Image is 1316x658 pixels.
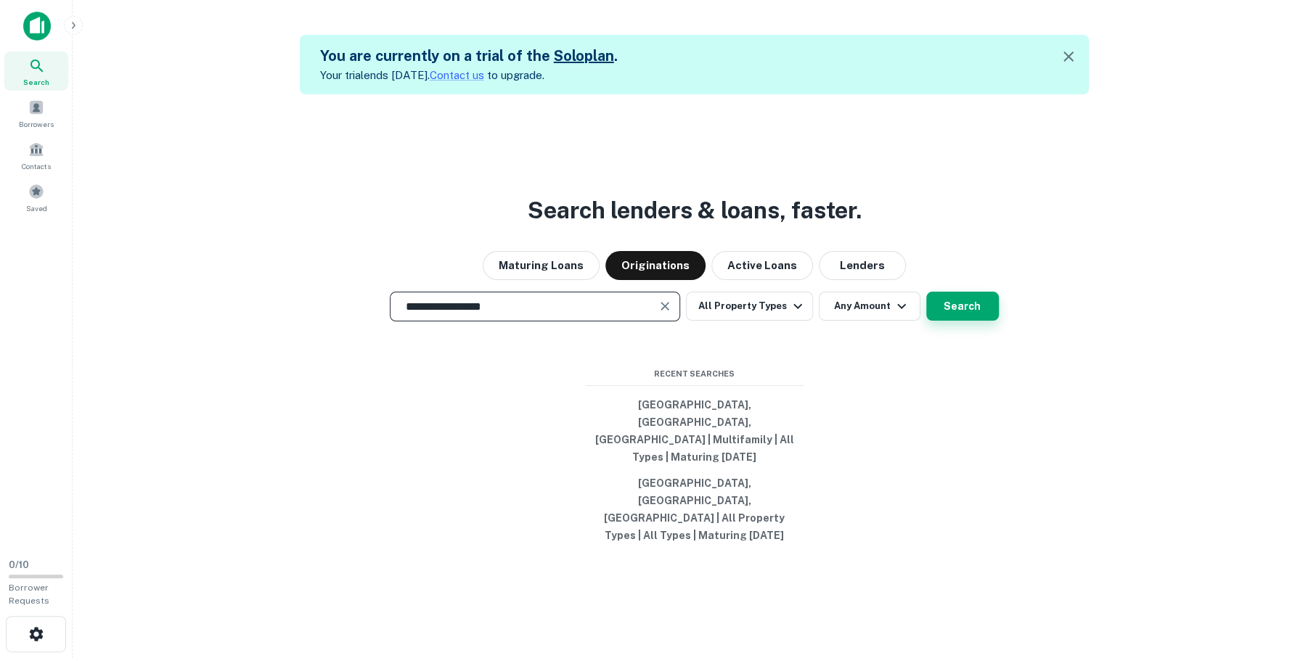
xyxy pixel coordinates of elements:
[819,251,906,280] button: Lenders
[4,94,68,133] a: Borrowers
[926,292,999,321] button: Search
[1243,542,1316,612] iframe: Chat Widget
[26,202,47,214] span: Saved
[430,69,484,81] a: Contact us
[9,559,29,570] span: 0 / 10
[23,12,51,41] img: capitalize-icon.png
[22,160,51,172] span: Contacts
[711,251,813,280] button: Active Loans
[819,292,920,321] button: Any Amount
[686,292,812,321] button: All Property Types
[4,178,68,217] a: Saved
[4,52,68,91] a: Search
[23,76,49,88] span: Search
[19,118,54,130] span: Borrowers
[9,583,49,606] span: Borrower Requests
[586,392,804,470] button: [GEOGRAPHIC_DATA], [GEOGRAPHIC_DATA], [GEOGRAPHIC_DATA] | Multifamily | All Types | Maturing [DATE]
[4,136,68,175] a: Contacts
[320,67,618,84] p: Your trial ends [DATE]. to upgrade.
[586,470,804,548] button: [GEOGRAPHIC_DATA], [GEOGRAPHIC_DATA], [GEOGRAPHIC_DATA] | All Property Types | All Types | Maturi...
[586,368,804,380] span: Recent Searches
[528,193,862,228] h3: Search lenders & loans, faster.
[320,45,618,67] h5: You are currently on a trial of the .
[655,296,675,316] button: Clear
[605,251,706,280] button: Originations
[554,47,614,65] a: Soloplan
[483,251,600,280] button: Maturing Loans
